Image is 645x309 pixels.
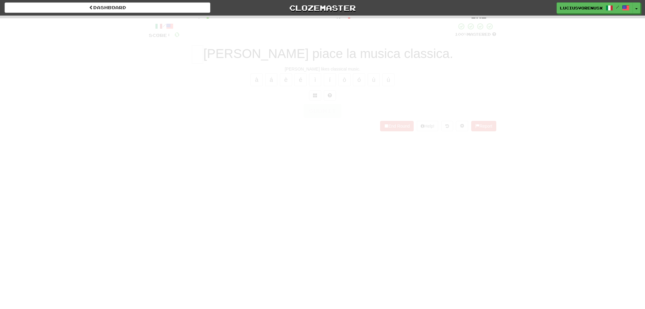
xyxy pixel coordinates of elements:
button: í [324,73,336,86]
button: Switch sentence to multiple choice alt+p [309,90,321,101]
div: [PERSON_NAME] likes classical music. [149,66,496,72]
button: à [251,73,263,86]
span: 0 [347,16,352,24]
span: [PERSON_NAME] piace la musica classica. [203,46,453,61]
span: / [616,5,619,9]
button: Submit [304,104,341,118]
a: Dashboard [5,2,210,13]
button: End Round [380,121,414,131]
span: Correct [160,17,190,23]
span: 0 [205,16,210,24]
a: LuciusVorenusX / [557,2,633,13]
span: : [460,18,467,23]
button: è [280,73,292,86]
button: Help! [417,121,438,131]
span: : [336,18,343,23]
button: Round history (alt+y) [441,121,453,131]
span: 100 % [455,32,467,37]
span: Score: [149,33,171,38]
span: Incorrect [293,17,332,23]
button: á [265,73,277,86]
button: ò [338,73,351,86]
span: 0 [174,31,180,38]
button: ú [382,73,394,86]
span: Inf [471,16,486,24]
button: é [294,73,307,86]
button: ó [353,73,365,86]
span: To go [435,17,456,23]
button: ù [368,73,380,86]
span: : [194,18,201,23]
a: Clozemaster [219,2,425,13]
div: / [149,23,180,30]
span: LuciusVorenusX [560,5,603,11]
div: Mastered [455,32,496,37]
button: ì [309,73,321,86]
button: Report [471,121,496,131]
button: Single letter hint - you only get 1 per sentence and score half the points! alt+h [324,90,336,101]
